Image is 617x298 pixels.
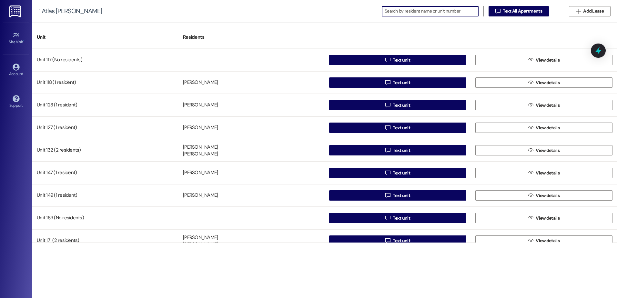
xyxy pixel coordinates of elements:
[329,190,466,201] button: Text unit
[329,77,466,88] button: Text unit
[393,215,410,222] span: Text unit
[183,170,218,176] div: [PERSON_NAME]
[385,193,390,198] i: 
[385,215,390,221] i: 
[475,145,612,155] button: View details
[178,29,325,45] div: Residents
[32,29,178,45] div: Unit
[385,125,390,130] i: 
[495,9,500,14] i: 
[528,148,533,153] i: 
[329,168,466,178] button: Text unit
[9,5,23,17] img: ResiDesk Logo
[536,124,560,131] span: View details
[536,79,560,86] span: View details
[528,57,533,63] i: 
[475,235,612,246] button: View details
[583,8,604,15] span: Add Lease
[536,147,560,154] span: View details
[329,123,466,133] button: Text unit
[183,144,218,151] div: [PERSON_NAME]
[528,215,533,221] i: 
[528,80,533,85] i: 
[329,213,466,223] button: Text unit
[32,189,178,202] div: Unit 149 (1 resident)
[393,79,410,86] span: Text unit
[528,238,533,243] i: 
[475,168,612,178] button: View details
[475,100,612,110] button: View details
[475,77,612,88] button: View details
[536,57,560,64] span: View details
[385,170,390,175] i: 
[183,79,218,86] div: [PERSON_NAME]
[393,124,410,131] span: Text unit
[32,144,178,157] div: Unit 132 (2 residents)
[32,76,178,89] div: Unit 118 (1 resident)
[32,54,178,66] div: Unit 117 (No residents)
[393,237,410,244] span: Text unit
[23,39,24,43] span: •
[393,57,410,64] span: Text unit
[475,190,612,201] button: View details
[32,234,178,247] div: Unit 171 (2 residents)
[503,8,542,15] span: Text All Apartments
[183,102,218,109] div: [PERSON_NAME]
[329,100,466,110] button: Text unit
[385,238,390,243] i: 
[475,213,612,223] button: View details
[475,123,612,133] button: View details
[536,237,560,244] span: View details
[528,125,533,130] i: 
[3,62,29,79] a: Account
[385,80,390,85] i: 
[39,8,102,15] div: 1 Atlas [PERSON_NAME]
[393,192,410,199] span: Text unit
[536,192,560,199] span: View details
[528,170,533,175] i: 
[183,234,218,241] div: [PERSON_NAME]
[329,235,466,246] button: Text unit
[183,241,218,248] div: [PERSON_NAME]
[183,124,218,131] div: [PERSON_NAME]
[385,57,390,63] i: 
[536,215,560,222] span: View details
[489,6,549,16] button: Text All Apartments
[385,103,390,108] i: 
[3,30,29,47] a: Site Visit •
[528,193,533,198] i: 
[3,93,29,111] a: Support
[393,102,410,109] span: Text unit
[32,121,178,134] div: Unit 127 (1 resident)
[576,9,581,14] i: 
[385,148,390,153] i: 
[385,7,478,16] input: Search by resident name or unit number
[329,55,466,65] button: Text unit
[393,170,410,176] span: Text unit
[32,99,178,112] div: Unit 123 (1 resident)
[32,166,178,179] div: Unit 147 (1 resident)
[569,6,611,16] button: Add Lease
[536,102,560,109] span: View details
[183,192,218,199] div: [PERSON_NAME]
[475,55,612,65] button: View details
[183,151,218,158] div: [PERSON_NAME]
[329,145,466,155] button: Text unit
[528,103,533,108] i: 
[393,147,410,154] span: Text unit
[32,212,178,224] div: Unit 169 (No residents)
[536,170,560,176] span: View details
